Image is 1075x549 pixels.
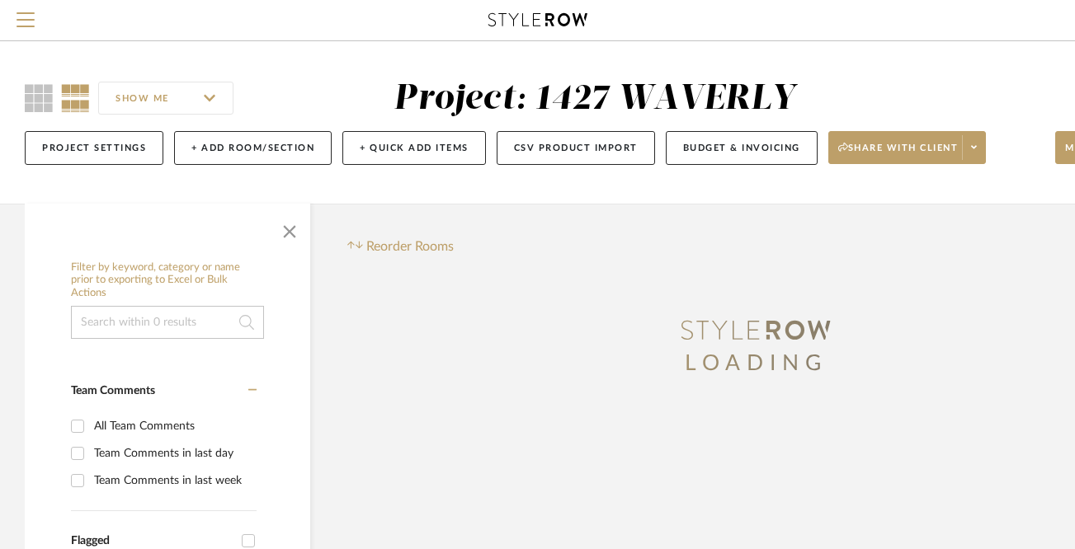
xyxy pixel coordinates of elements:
[347,237,454,256] button: Reorder Rooms
[394,82,795,116] div: Project: 1427 WAVERLY
[71,261,264,300] h6: Filter by keyword, category or name prior to exporting to Excel or Bulk Actions
[828,131,987,164] button: Share with client
[497,131,655,165] button: CSV Product Import
[94,467,252,494] div: Team Comments in last week
[25,131,163,165] button: Project Settings
[273,212,306,245] button: Close
[71,385,155,396] span: Team Comments
[71,534,233,548] div: Flagged
[342,131,486,165] button: + Quick Add Items
[71,306,264,339] input: Search within 0 results
[685,353,827,374] span: LOADING
[666,131,818,165] button: Budget & Invoicing
[94,413,252,439] div: All Team Comments
[174,131,332,165] button: + Add Room/Section
[838,142,959,167] span: Share with client
[366,237,454,256] span: Reorder Rooms
[94,440,252,467] div: Team Comments in last day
